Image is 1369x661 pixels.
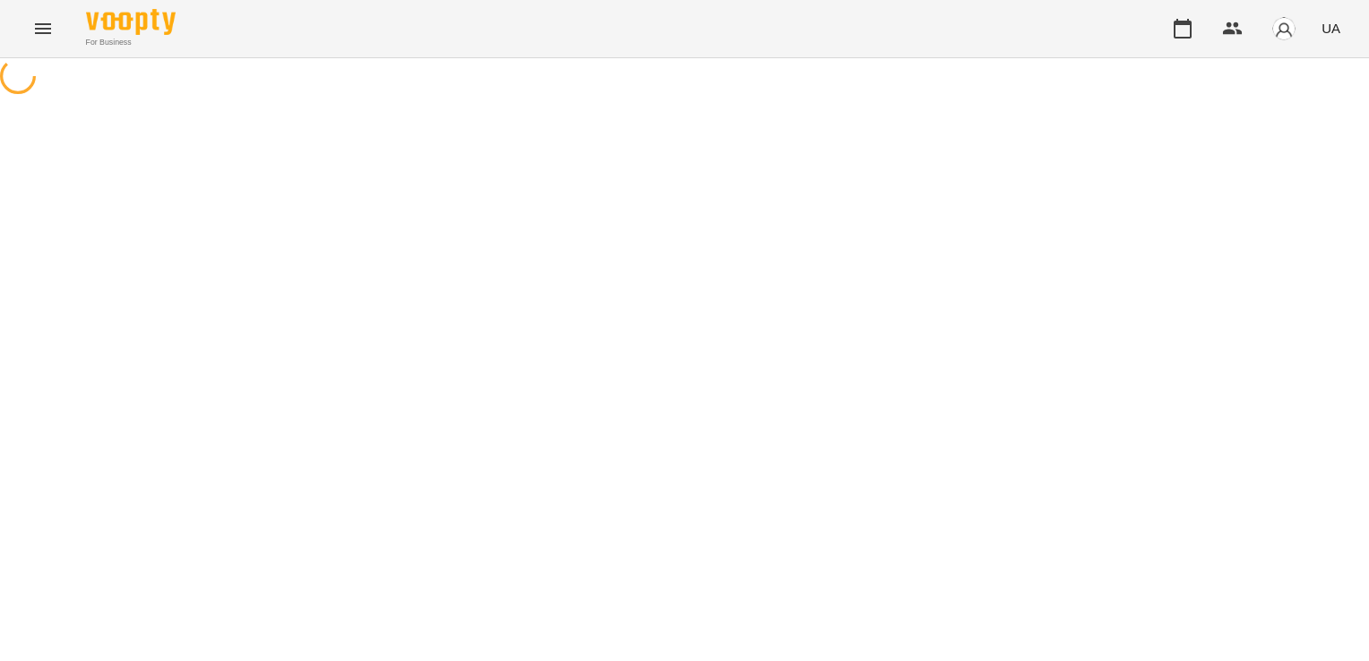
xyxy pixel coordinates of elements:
[1322,19,1340,38] span: UA
[86,37,176,48] span: For Business
[1314,12,1347,45] button: UA
[1271,16,1296,41] img: avatar_s.png
[86,9,176,35] img: Voopty Logo
[22,7,65,50] button: Menu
